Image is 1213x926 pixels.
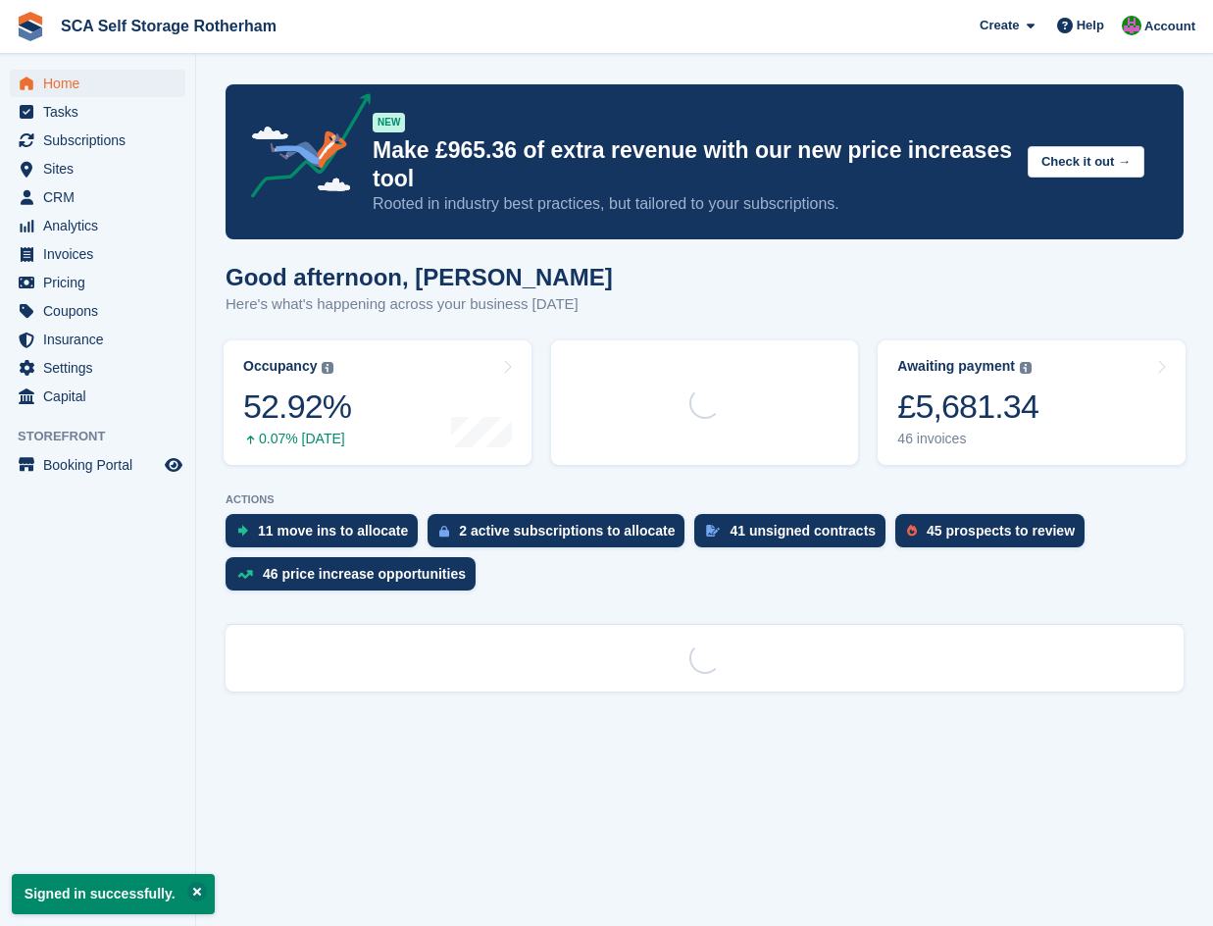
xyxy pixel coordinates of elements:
a: 2 active subscriptions to allocate [428,514,694,557]
a: menu [10,155,185,182]
img: price_increase_opportunities-93ffe204e8149a01c8c9dc8f82e8f89637d9d84a8eef4429ea346261dce0b2c0.svg [237,570,253,579]
span: Help [1077,16,1104,35]
a: SCA Self Storage Rotherham [53,10,284,42]
a: Occupancy 52.92% 0.07% [DATE] [224,340,531,465]
p: ACTIONS [226,493,1184,506]
span: Account [1144,17,1195,36]
span: Storefront [18,427,195,446]
span: Booking Portal [43,451,161,479]
img: move_ins_to_allocate_icon-fdf77a2bb77ea45bf5b3d319d69a93e2d87916cf1d5bf7949dd705db3b84f3ca.svg [237,525,248,537]
a: Awaiting payment £5,681.34 46 invoices [878,340,1186,465]
span: Pricing [43,269,161,296]
span: Tasks [43,98,161,126]
div: 0.07% [DATE] [243,431,351,447]
img: Sarah Race [1122,16,1141,35]
img: stora-icon-8386f47178a22dfd0bd8f6a31ec36ba5ce8667c1dd55bd0f319d3a0aa187defe.svg [16,12,45,41]
a: Preview store [162,453,185,477]
a: 46 price increase opportunities [226,557,485,600]
a: menu [10,269,185,296]
a: menu [10,127,185,154]
p: Signed in successfully. [12,874,215,914]
div: 45 prospects to review [927,523,1075,539]
div: 46 price increase opportunities [263,566,466,582]
img: contract_signature_icon-13c848040528278c33f63329250d36e43548de30e8caae1d1a13099fd9432cc5.svg [706,525,720,537]
h1: Good afternoon, [PERSON_NAME] [226,264,613,290]
a: menu [10,354,185,382]
span: Insurance [43,326,161,353]
span: Sites [43,155,161,182]
p: Here's what's happening across your business [DATE] [226,293,613,316]
span: Invoices [43,240,161,268]
a: menu [10,98,185,126]
span: CRM [43,183,161,211]
span: Home [43,70,161,97]
button: Check it out → [1028,146,1144,179]
p: Make £965.36 of extra revenue with our new price increases tool [373,136,1012,193]
img: prospect-51fa495bee0391a8d652442698ab0144808aea92771e9ea1ae160a38d050c398.svg [907,525,917,537]
a: menu [10,240,185,268]
a: menu [10,212,185,239]
span: Capital [43,383,161,410]
span: Create [980,16,1019,35]
span: Analytics [43,212,161,239]
div: 46 invoices [897,431,1038,447]
div: Occupancy [243,358,317,375]
span: Coupons [43,297,161,325]
p: Rooted in industry best practices, but tailored to your subscriptions. [373,193,1012,215]
div: NEW [373,113,405,132]
div: 41 unsigned contracts [730,523,876,539]
div: 2 active subscriptions to allocate [459,523,675,539]
span: Subscriptions [43,127,161,154]
a: menu [10,297,185,325]
a: menu [10,326,185,353]
img: active_subscription_to_allocate_icon-d502201f5373d7db506a760aba3b589e785aa758c864c3986d89f69b8ff3... [439,525,449,538]
div: 52.92% [243,386,351,427]
img: price-adjustments-announcement-icon-8257ccfd72463d97f412b2fc003d46551f7dbcb40ab6d574587a9cd5c0d94... [234,93,372,205]
a: menu [10,383,185,410]
div: Awaiting payment [897,358,1015,375]
a: 45 prospects to review [895,514,1094,557]
div: 11 move ins to allocate [258,523,408,539]
div: £5,681.34 [897,386,1038,427]
a: 41 unsigned contracts [694,514,895,557]
a: 11 move ins to allocate [226,514,428,557]
span: Settings [43,354,161,382]
img: icon-info-grey-7440780725fd019a000dd9b08b2336e03edf1995a4989e88bcd33f0948082b44.svg [322,362,333,374]
a: menu [10,183,185,211]
img: icon-info-grey-7440780725fd019a000dd9b08b2336e03edf1995a4989e88bcd33f0948082b44.svg [1020,362,1032,374]
a: menu [10,70,185,97]
a: menu [10,451,185,479]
